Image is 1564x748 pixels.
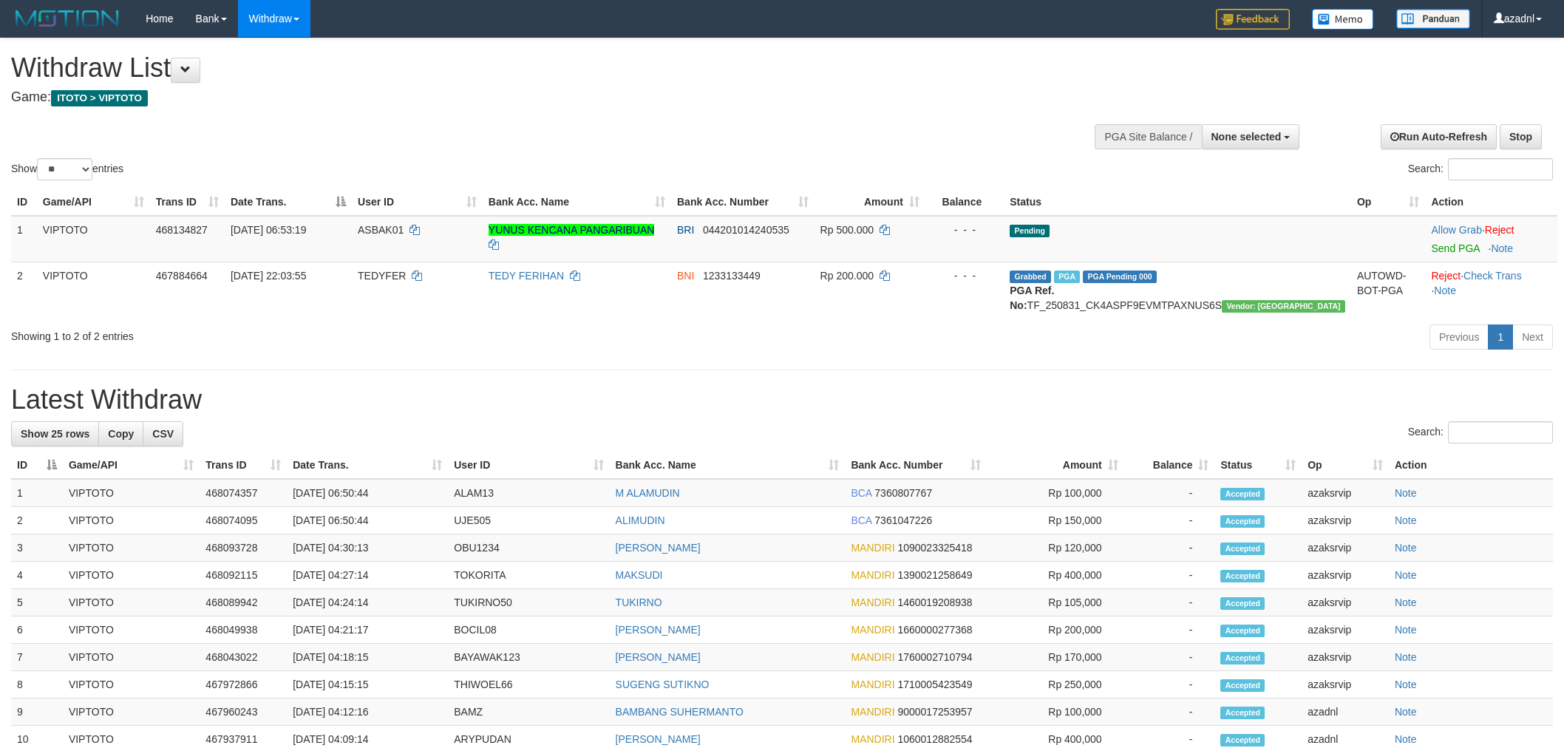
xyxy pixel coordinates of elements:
[37,188,150,216] th: Game/API: activate to sort column ascending
[616,733,701,745] a: [PERSON_NAME]
[11,53,1028,83] h1: Withdraw List
[1214,452,1302,479] th: Status: activate to sort column ascending
[1202,124,1300,149] button: None selected
[11,323,641,344] div: Showing 1 to 2 of 2 entries
[11,534,63,562] td: 3
[1010,285,1054,311] b: PGA Ref. No:
[63,616,200,644] td: VIPTOTO
[448,479,609,507] td: ALAM13
[11,262,37,319] td: 2
[200,698,287,726] td: 467960243
[448,452,609,479] th: User ID: activate to sort column ascending
[931,268,998,283] div: - - -
[63,644,200,671] td: VIPTOTO
[1124,616,1215,644] td: -
[1500,124,1542,149] a: Stop
[200,452,287,479] th: Trans ID: activate to sort column ascending
[37,216,150,262] td: VIPTOTO
[287,562,448,589] td: [DATE] 04:27:14
[11,452,63,479] th: ID: activate to sort column descending
[1220,543,1265,555] span: Accepted
[987,507,1123,534] td: Rp 150,000
[287,479,448,507] td: [DATE] 06:50:44
[815,188,925,216] th: Amount: activate to sort column ascending
[1431,270,1461,282] a: Reject
[1302,534,1389,562] td: azaksrvip
[1220,679,1265,692] span: Accepted
[448,644,609,671] td: BAYAWAK123
[616,624,701,636] a: [PERSON_NAME]
[820,270,874,282] span: Rp 200.000
[11,644,63,671] td: 7
[200,534,287,562] td: 468093728
[845,452,987,479] th: Bank Acc. Number: activate to sort column ascending
[1431,224,1481,236] a: Allow Grab
[1302,452,1389,479] th: Op: activate to sort column ascending
[63,452,200,479] th: Game/API: activate to sort column ascending
[1408,158,1553,180] label: Search:
[931,222,998,237] div: - - -
[63,534,200,562] td: VIPTOTO
[987,589,1123,616] td: Rp 105,000
[851,596,894,608] span: MANDIRI
[1351,188,1426,216] th: Op: activate to sort column ascending
[1010,225,1050,237] span: Pending
[11,216,37,262] td: 1
[610,452,846,479] th: Bank Acc. Name: activate to sort column ascending
[1395,651,1417,663] a: Note
[200,562,287,589] td: 468092115
[156,270,208,282] span: 467884664
[287,671,448,698] td: [DATE] 04:15:15
[11,698,63,726] td: 9
[11,7,123,30] img: MOTION_logo.png
[483,188,671,216] th: Bank Acc. Name: activate to sort column ascending
[150,188,225,216] th: Trans ID: activate to sort column ascending
[616,651,701,663] a: [PERSON_NAME]
[1429,324,1489,350] a: Previous
[1124,507,1215,534] td: -
[200,644,287,671] td: 468043022
[63,562,200,589] td: VIPTOTO
[63,589,200,616] td: VIPTOTO
[1220,488,1265,500] span: Accepted
[200,616,287,644] td: 468049938
[1004,188,1351,216] th: Status
[1512,324,1553,350] a: Next
[897,624,972,636] span: Copy 1660000277368 to clipboard
[874,487,932,499] span: Copy 7360807767 to clipboard
[225,188,352,216] th: Date Trans.: activate to sort column descending
[287,452,448,479] th: Date Trans.: activate to sort column ascending
[616,542,701,554] a: [PERSON_NAME]
[448,616,609,644] td: BOCIL08
[1395,679,1417,690] a: Note
[851,514,871,526] span: BCA
[37,262,150,319] td: VIPTOTO
[11,562,63,589] td: 4
[11,479,63,507] td: 1
[358,224,404,236] span: ASBAK01
[143,421,183,446] a: CSV
[897,679,972,690] span: Copy 1710005423549 to clipboard
[1124,562,1215,589] td: -
[1220,652,1265,664] span: Accepted
[1351,262,1426,319] td: AUTOWD-BOT-PGA
[1124,589,1215,616] td: -
[200,507,287,534] td: 468074095
[11,616,63,644] td: 6
[231,270,306,282] span: [DATE] 22:03:55
[287,698,448,726] td: [DATE] 04:12:16
[851,733,894,745] span: MANDIRI
[897,569,972,581] span: Copy 1390021258649 to clipboard
[616,706,744,718] a: BAMBANG SUHERMANTO
[287,589,448,616] td: [DATE] 04:24:14
[1124,452,1215,479] th: Balance: activate to sort column ascending
[156,224,208,236] span: 468134827
[200,671,287,698] td: 467972866
[1431,242,1479,254] a: Send PGA
[448,507,609,534] td: UJE505
[925,188,1004,216] th: Balance
[448,698,609,726] td: BAMZ
[287,507,448,534] td: [DATE] 06:50:44
[616,514,665,526] a: ALIMUDIN
[1395,487,1417,499] a: Note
